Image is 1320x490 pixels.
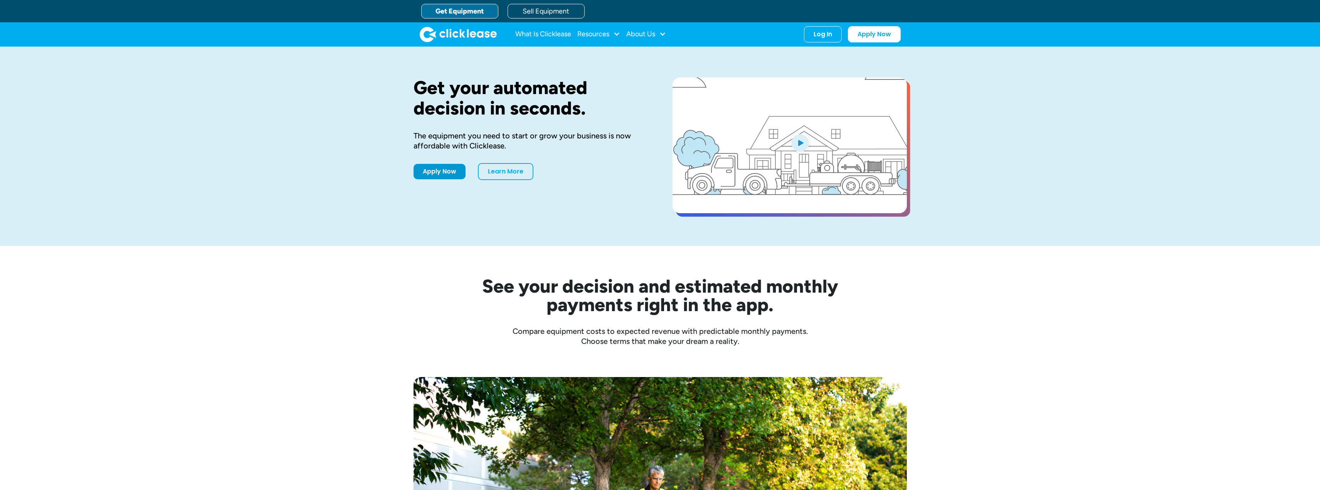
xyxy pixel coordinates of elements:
[790,132,810,153] img: Blue play button logo on a light blue circular background
[577,27,620,42] div: Resources
[848,26,901,42] a: Apply Now
[444,277,876,314] h2: See your decision and estimated monthly payments right in the app.
[420,27,497,42] img: Clicklease logo
[814,30,832,38] div: Log In
[515,27,571,42] a: What Is Clicklease
[414,131,648,151] div: The equipment you need to start or grow your business is now affordable with Clicklease.
[414,164,466,179] a: Apply Now
[508,4,585,19] a: Sell Equipment
[478,163,533,180] a: Learn More
[421,4,498,19] a: Get Equipment
[414,326,907,346] div: Compare equipment costs to expected revenue with predictable monthly payments. Choose terms that ...
[420,27,497,42] a: home
[673,77,907,213] a: open lightbox
[414,77,648,118] h1: Get your automated decision in seconds.
[626,27,666,42] div: About Us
